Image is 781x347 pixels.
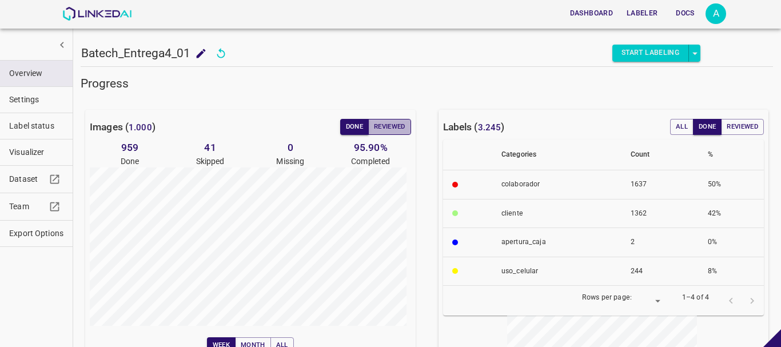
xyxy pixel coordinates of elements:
div: A [706,3,726,24]
button: All [670,119,694,135]
th: % [699,139,764,170]
th: 244 [621,257,699,286]
p: Done [90,155,170,167]
span: Visualizer [9,146,63,158]
th: 50% [699,170,764,200]
button: Done [340,119,369,135]
button: Start Labeling [612,45,689,62]
span: 3.245 [478,122,501,133]
th: Categories [492,139,621,170]
button: Done [693,119,722,135]
a: Labeler [620,2,664,25]
button: Reviewed [721,119,764,135]
button: Reviewed [368,119,411,135]
h6: 95.90 % [330,139,411,155]
div: ​ [636,293,664,309]
th: 8% [699,257,764,286]
th: 1362 [621,199,699,228]
button: Open settings [706,3,726,24]
button: select role [689,45,700,62]
h6: 41 [170,139,250,155]
th: cliente [492,199,621,228]
span: Export Options [9,228,63,240]
span: Team [9,201,46,213]
h5: Batech_Entrega4_01 [81,45,190,61]
th: Count [621,139,699,170]
p: Completed [330,155,411,167]
th: colaborador [492,170,621,200]
a: Dashboard [563,2,620,25]
button: Labeler [622,4,662,23]
button: add to shopping cart [190,43,212,64]
span: Label status [9,120,63,132]
p: Missing [250,155,330,167]
img: LinkedAI [62,7,132,21]
th: 0% [699,228,764,257]
p: Rows per page: [582,293,632,303]
span: Dataset [9,173,46,185]
th: 42% [699,199,764,228]
h6: Images ( ) [90,119,156,135]
p: Skipped [170,155,250,167]
button: show more [51,34,73,55]
span: Settings [9,94,63,106]
h5: Progress [81,75,773,91]
a: Docs [664,2,706,25]
button: Docs [667,4,703,23]
span: Overview [9,67,63,79]
th: 1637 [621,170,699,200]
th: apertura_caja [492,228,621,257]
th: 2 [621,228,699,257]
p: 1–4 of 4 [682,293,709,303]
h6: 959 [90,139,170,155]
h6: 0 [250,139,330,155]
th: uso_celular [492,257,621,286]
span: 1.000 [129,122,152,133]
div: split button [612,45,700,62]
button: Dashboard [565,4,617,23]
h6: Labels ( ) [443,119,505,135]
